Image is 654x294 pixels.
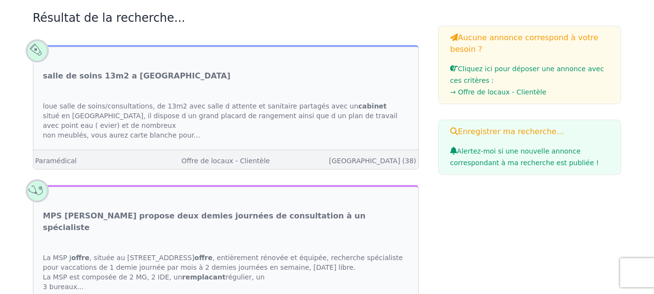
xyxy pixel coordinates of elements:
[33,92,418,150] div: loue salle de soins/consultations, de 13m2 avec salle d attente et sanitaire partagés avec un sit...
[450,65,609,98] a: Cliquez ici pour déposer une annonce avec ces critères :→ Offre de locaux - Clientèle
[358,102,387,110] strong: cabinet
[450,126,609,138] h3: Enregistrer ma recherche...
[182,273,226,281] strong: remplacant
[329,157,416,165] a: [GEOGRAPHIC_DATA] (38)
[35,157,77,165] a: Paramédical
[71,254,89,262] strong: offre
[43,70,231,82] a: salle de soins 13m2 a [GEOGRAPHIC_DATA]
[450,32,609,55] h3: Aucune annonce correspond à votre besoin ?
[450,86,609,98] li: → Offre de locaux - Clientèle
[195,254,213,262] strong: offre
[450,147,599,167] span: Alertez-moi si une nouvelle annonce correspondant à ma recherche est publiée !
[33,10,419,26] h2: Résultat de la recherche...
[182,157,270,165] a: Offre de locaux - Clientèle
[43,210,409,233] a: MPS [PERSON_NAME] propose deux demies journées de consultation à un spécialiste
